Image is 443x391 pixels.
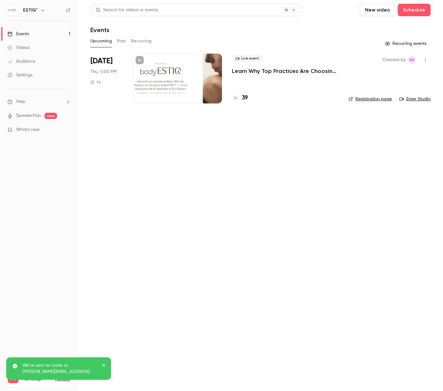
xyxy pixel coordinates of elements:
[410,56,414,64] span: BK
[232,94,248,102] a: 39
[90,26,109,34] h1: Events
[349,96,392,102] a: Registration page
[7,45,30,51] div: Videos
[117,36,126,46] button: Past
[16,98,25,105] span: Help
[131,36,152,46] button: Recurring
[382,39,431,49] button: Recurring events
[383,56,406,64] span: Created by
[90,54,123,103] div: Oct 23 Thu, 6:00 PM (America/Chicago)
[7,58,35,64] div: Audience
[90,36,112,46] button: Upcoming
[7,98,70,105] li: help-dropdown-opener
[102,362,106,370] button: close
[8,5,18,15] img: ESTIQ™
[232,67,339,75] a: Learn Why Top Practices Are Choosing bodyESTIQ™ — A Live Discussion with [PERSON_NAME] & [PERSON_...
[23,7,38,13] h6: ESTIQ™
[45,113,57,119] span: new
[7,31,29,37] div: Events
[16,112,41,119] a: SpeakerHub
[7,72,32,78] div: Settings
[242,94,248,102] h4: 39
[408,56,416,64] span: Brian Kirk
[22,362,97,375] p: We've sent an invite to [PERSON_NAME][EMAIL_ADDRESS]
[399,96,431,102] a: Enter Studio
[90,56,113,66] span: [DATE]
[90,69,117,75] span: Thu, 5:00 PM
[360,4,395,16] button: New video
[16,126,40,133] span: What's new
[96,7,158,13] div: Search for videos or events
[398,4,431,16] button: Schedule
[90,80,101,85] div: 1 h
[232,55,263,62] span: Live event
